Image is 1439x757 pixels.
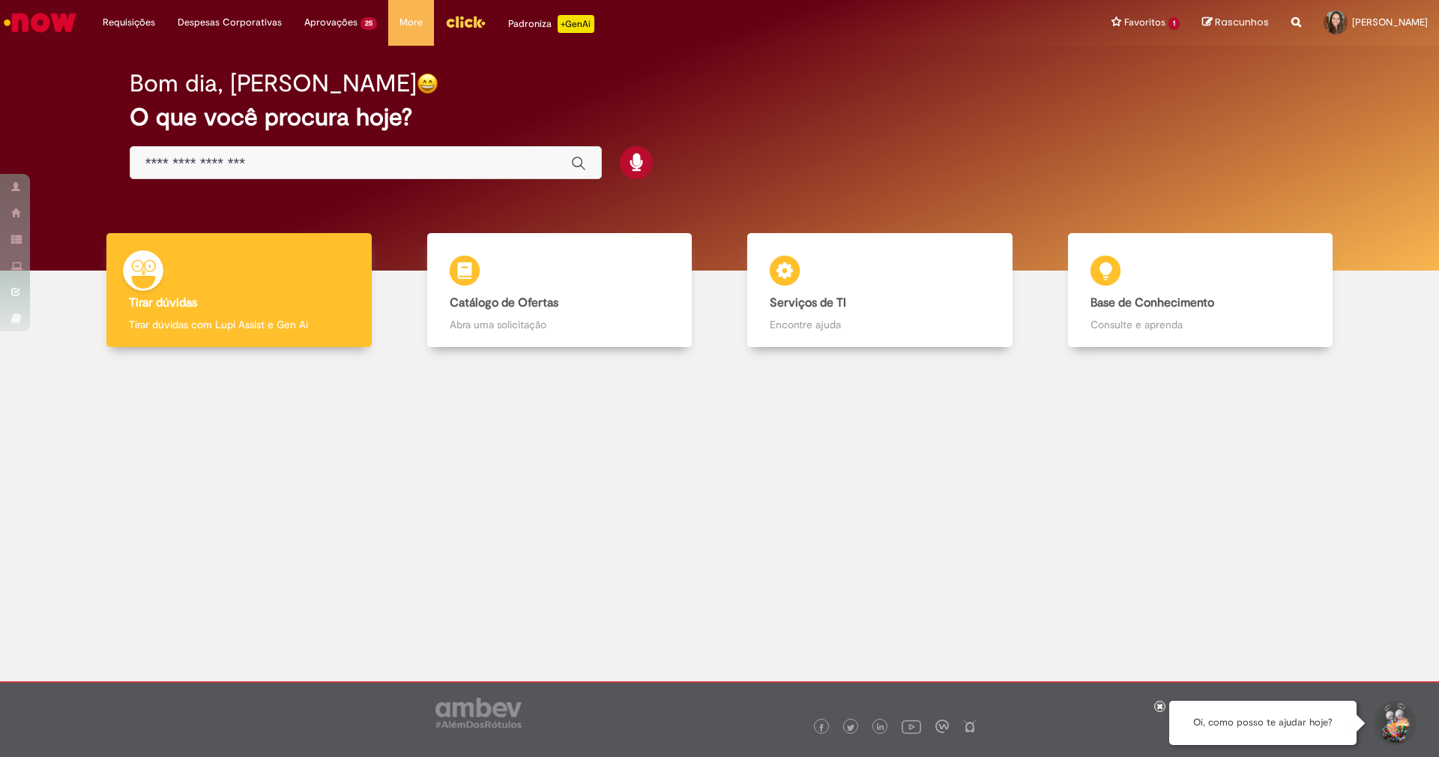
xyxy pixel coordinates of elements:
[1372,701,1417,746] button: Iniciar Conversa de Suporte
[360,17,377,30] span: 25
[450,295,558,310] b: Catálogo de Ofertas
[770,317,990,332] p: Encontre ajuda
[1,7,79,37] img: ServiceNow
[178,15,282,30] span: Despesas Corporativas
[450,317,670,332] p: Abra uma solicitação
[399,233,720,348] a: Catálogo de Ofertas Abra uma solicitação
[399,15,423,30] span: More
[902,717,921,736] img: logo_footer_youtube.png
[508,15,594,33] div: Padroniza
[1124,15,1165,30] span: Favoritos
[129,295,197,310] b: Tirar dúvidas
[877,723,884,732] img: logo_footer_linkedin.png
[558,15,594,33] p: +GenAi
[770,295,846,310] b: Serviços de TI
[963,720,977,733] img: logo_footer_naosei.png
[847,724,854,732] img: logo_footer_twitter.png
[1215,15,1269,29] span: Rascunhos
[935,720,949,733] img: logo_footer_workplace.png
[1090,295,1214,310] b: Base de Conhecimento
[1040,233,1361,348] a: Base de Conhecimento Consulte e aprenda
[719,233,1040,348] a: Serviços de TI Encontre ajuda
[818,724,825,732] img: logo_footer_facebook.png
[304,15,358,30] span: Aprovações
[1168,17,1180,30] span: 1
[1090,317,1311,332] p: Consulte e aprenda
[1202,16,1269,30] a: Rascunhos
[130,70,417,97] h2: Bom dia, [PERSON_NAME]
[1169,701,1357,745] div: Oi, como posso te ajudar hoje?
[129,317,349,332] p: Tirar dúvidas com Lupi Assist e Gen Ai
[1352,16,1428,28] span: [PERSON_NAME]
[445,10,486,33] img: click_logo_yellow_360x200.png
[130,104,1310,130] h2: O que você procura hoje?
[103,15,155,30] span: Requisições
[435,698,522,728] img: logo_footer_ambev_rotulo_gray.png
[417,73,438,94] img: happy-face.png
[79,233,399,348] a: Tirar dúvidas Tirar dúvidas com Lupi Assist e Gen Ai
